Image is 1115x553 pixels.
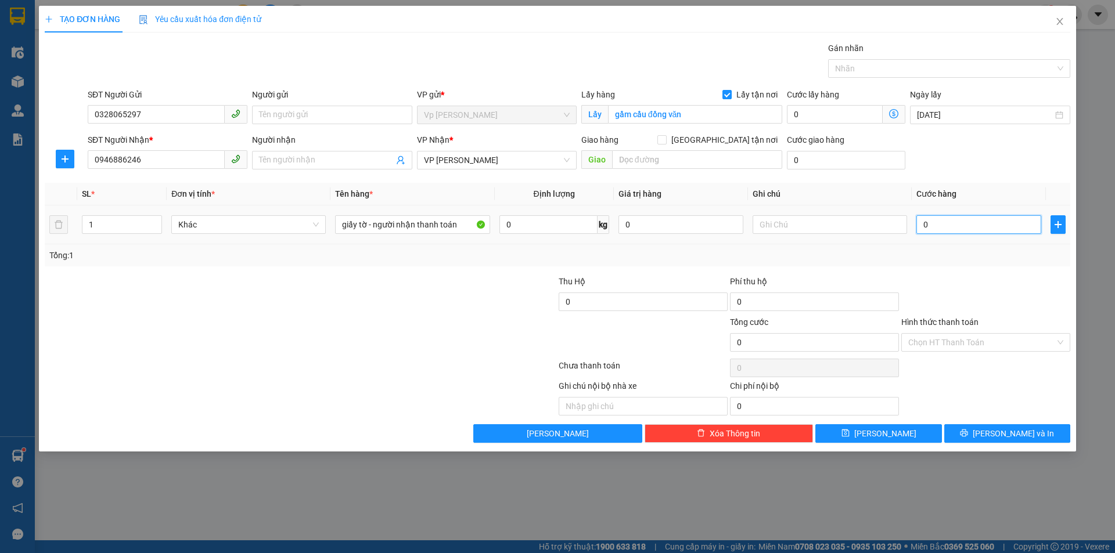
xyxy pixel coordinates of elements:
[231,154,240,164] span: phone
[49,215,68,234] button: delete
[417,88,577,101] div: VP gửi
[917,109,1052,121] input: Ngày lấy
[473,424,642,443] button: [PERSON_NAME]
[252,133,412,146] div: Người nhận
[697,429,705,438] span: delete
[88,88,247,101] div: SĐT Người Gửi
[424,106,570,124] span: Vp Lê Hoàn
[612,150,782,169] input: Dọc đường
[231,109,240,118] span: phone
[335,189,373,198] span: Tên hàng
[748,183,912,205] th: Ghi chú
[1044,6,1076,38] button: Close
[335,215,490,234] input: VD: Bàn, Ghế
[45,15,120,24] span: TẠO ĐƠN HÀNG
[960,429,968,438] span: printer
[828,44,864,53] label: Gán nhãn
[787,105,883,124] input: Cước lấy hàng
[608,105,782,124] input: Lấy tận nơi
[753,215,907,234] input: Ghi Chú
[82,189,91,198] span: SL
[559,397,728,415] input: Nhập ghi chú
[581,135,618,144] span: Giao hàng
[424,151,570,169] span: VP Nguyễn Quốc Trị
[178,216,319,233] span: Khác
[56,150,74,168] button: plus
[730,379,899,397] div: Chi phí nội bộ
[732,88,782,101] span: Lấy tận nơi
[854,427,916,440] span: [PERSON_NAME]
[910,90,941,99] label: Ngày lấy
[559,379,728,397] div: Ghi chú nội bộ nhà xe
[901,317,979,327] label: Hình thức thanh toán
[527,427,589,440] span: [PERSON_NAME]
[252,88,412,101] div: Người gửi
[88,133,247,146] div: SĐT Người Nhận
[618,189,661,198] span: Giá trị hàng
[396,156,405,165] span: user-add
[710,427,760,440] span: Xóa Thông tin
[581,90,615,99] span: Lấy hàng
[581,150,612,169] span: Giao
[1051,220,1065,229] span: plus
[1055,17,1064,26] span: close
[841,429,850,438] span: save
[49,249,430,262] div: Tổng: 1
[139,15,148,24] img: icon
[815,424,941,443] button: save[PERSON_NAME]
[618,215,743,234] input: 0
[56,154,74,164] span: plus
[417,135,449,144] span: VP Nhận
[581,105,608,124] span: Lấy
[171,189,215,198] span: Đơn vị tính
[730,317,768,327] span: Tổng cước
[645,424,814,443] button: deleteXóa Thông tin
[20,9,114,47] strong: CÔNG TY TNHH DỊCH VỤ DU LỊCH THỜI ĐẠI
[559,277,585,286] span: Thu Hộ
[17,50,118,91] span: Chuyển phát nhanh: [GEOGRAPHIC_DATA] - [GEOGRAPHIC_DATA]
[787,151,905,169] input: Cước giao hàng
[730,275,899,292] div: Phí thu hộ
[787,90,839,99] label: Cước lấy hàng
[139,15,261,24] span: Yêu cầu xuất hóa đơn điện tử
[973,427,1054,440] span: [PERSON_NAME] và In
[534,189,575,198] span: Định lượng
[45,15,53,23] span: plus
[889,109,898,118] span: dollar-circle
[916,189,956,198] span: Cước hàng
[6,41,13,100] img: logo
[557,359,729,379] div: Chưa thanh toán
[121,78,191,90] span: LH1408250208
[1051,215,1066,234] button: plus
[667,133,782,146] span: [GEOGRAPHIC_DATA] tận nơi
[598,215,609,234] span: kg
[787,135,844,144] label: Cước giao hàng
[944,424,1070,443] button: printer[PERSON_NAME] và In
